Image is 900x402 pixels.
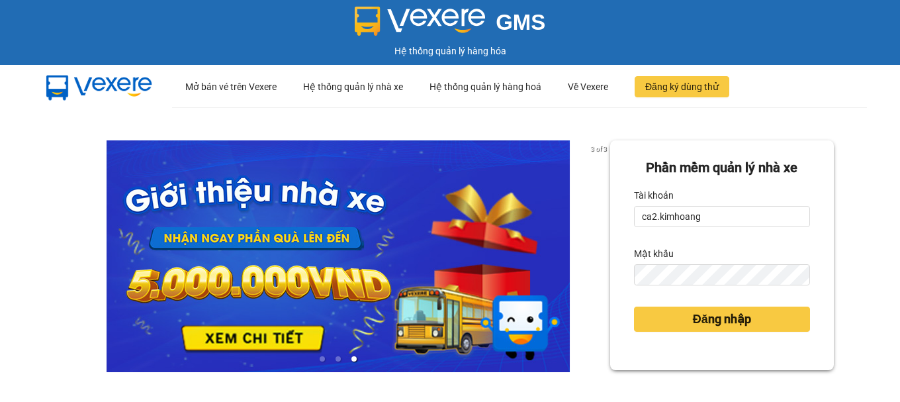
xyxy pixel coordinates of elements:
[355,20,546,30] a: GMS
[355,7,486,36] img: logo 2
[568,66,608,108] div: Về Vexere
[634,264,810,285] input: Mật khẩu
[634,307,810,332] button: Đăng nhập
[320,356,325,362] li: slide item 1
[634,185,674,206] label: Tài khoản
[3,44,897,58] div: Hệ thống quản lý hàng hóa
[634,243,674,264] label: Mật khẩu
[634,158,810,178] div: Phần mềm quản lý nhà xe
[693,310,751,328] span: Đăng nhập
[185,66,277,108] div: Mở bán vé trên Vexere
[336,356,341,362] li: slide item 2
[635,76,729,97] button: Đăng ký dùng thử
[592,140,610,372] button: next slide / item
[33,65,165,109] img: mbUUG5Q.png
[351,356,357,362] li: slide item 3
[496,10,545,34] span: GMS
[645,79,719,94] span: Đăng ký dùng thử
[587,140,610,158] p: 3 of 3
[634,206,810,227] input: Tài khoản
[66,140,85,372] button: previous slide / item
[429,66,541,108] div: Hệ thống quản lý hàng hoá
[303,66,403,108] div: Hệ thống quản lý nhà xe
